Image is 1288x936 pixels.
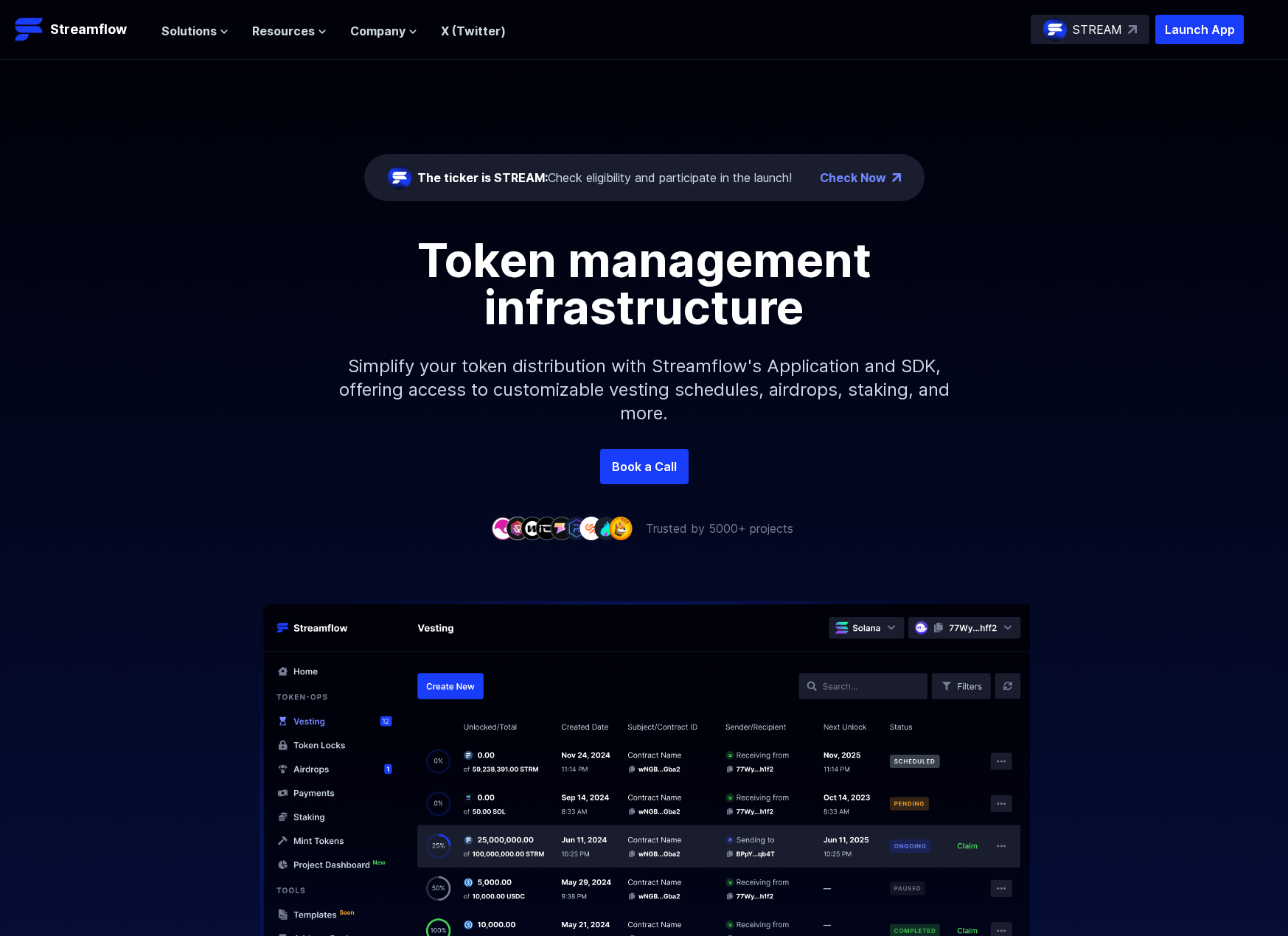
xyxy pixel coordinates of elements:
[350,22,417,40] button: Company
[15,15,44,44] img: Streamflow Logo
[594,517,618,539] img: company-8
[820,169,886,186] a: Check Now
[1043,18,1067,41] img: streamflow-logo-circle.png
[565,517,588,539] img: company-6
[252,22,327,40] button: Resources
[892,173,901,182] img: top-right-arrow.png
[388,166,411,189] img: streamflow-logo-circle.png
[441,24,506,38] a: X (Twitter)
[161,22,229,40] button: Solutions
[350,22,405,40] span: Company
[313,237,976,331] h1: Token management infrastructure
[506,517,529,539] img: company-2
[579,517,603,539] img: company-7
[550,517,574,539] img: company-5
[491,517,515,539] img: company-1
[417,169,792,186] div: Check eligibility and participate in the launch!
[1031,15,1149,44] a: STREAM
[1073,21,1122,38] p: STREAM
[646,520,793,537] p: Trusted by 5000+ projects
[535,517,559,539] img: company-4
[161,22,217,40] span: Solutions
[1128,25,1137,34] img: top-right-arrow.svg
[521,517,544,539] img: company-3
[15,15,147,44] a: Streamflow
[327,331,961,449] p: Simplify your token distribution with Streamflow's Application and SDK, offering access to custom...
[1155,15,1244,44] button: Launch App
[252,22,315,40] span: Resources
[50,19,127,40] p: Streamflow
[417,170,548,185] span: The ticker is STREAM:
[600,449,689,484] a: Book a Call
[609,517,633,539] img: company-9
